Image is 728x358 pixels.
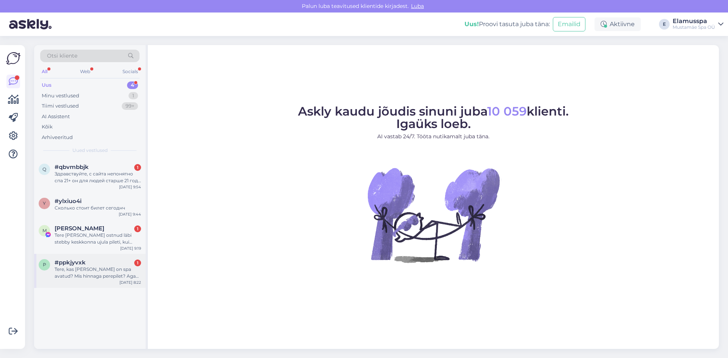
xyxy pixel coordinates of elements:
[42,92,79,100] div: Minu vestlused
[464,20,550,29] div: Proovi tasuta juba täna:
[6,51,20,66] img: Askly Logo
[119,280,141,285] div: [DATE] 8:22
[122,102,138,110] div: 99+
[120,245,141,251] div: [DATE] 9:19
[659,19,670,30] div: E
[553,17,585,31] button: Emailid
[42,113,70,120] div: AI Assistent
[464,20,479,28] b: Uus!
[42,123,53,131] div: Kõik
[129,92,138,100] div: 1
[43,262,46,267] span: p
[55,232,141,245] div: Tere [PERSON_NAME] ostnud läbi stebby keskkonna ujula pileti, kui soovin minna elamus spasse kas ...
[78,67,92,77] div: Web
[42,134,73,141] div: Arhiveeritud
[55,266,141,280] div: Tere, kas [PERSON_NAME] on spa avatud? Mis hinnaga perepilet? Aga kaks tàiskasvanut ja 7 a laps?
[42,166,46,172] span: q
[409,3,426,9] span: Luba
[42,102,79,110] div: Tiimi vestlused
[365,147,502,283] img: No Chat active
[134,260,141,266] div: 1
[127,81,138,89] div: 4
[595,17,641,31] div: Aktiivne
[673,24,715,30] div: Mustamäe Spa OÜ
[119,211,141,217] div: [DATE] 9:44
[40,67,49,77] div: All
[55,170,141,184] div: Здравствуйте, с сайта непонятно спа 21+ он для людей старше 21 года или туда можно начиная с 18 лет?
[134,225,141,232] div: 1
[673,18,723,30] a: ElamusspaMustamäe Spa OÜ
[42,81,52,89] div: Uus
[55,205,141,211] div: Сколько стоит билет сегоднч
[487,104,527,119] span: 10 059
[55,164,89,170] span: #qbvmbbjk
[673,18,715,24] div: Elamusspa
[47,52,77,60] span: Otsi kliente
[55,198,82,205] span: #ylxiuo4i
[43,200,46,206] span: y
[121,67,140,77] div: Socials
[72,147,108,154] span: Uued vestlused
[42,228,47,233] span: M
[298,104,569,131] span: Askly kaudu jõudis sinuni juba klienti. Igaüks loeb.
[298,133,569,141] p: AI vastab 24/7. Tööta nutikamalt juba täna.
[134,164,141,171] div: 1
[55,225,104,232] span: Maria Haavik
[119,184,141,190] div: [DATE] 9:54
[55,259,86,266] span: #ppkjyvxk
